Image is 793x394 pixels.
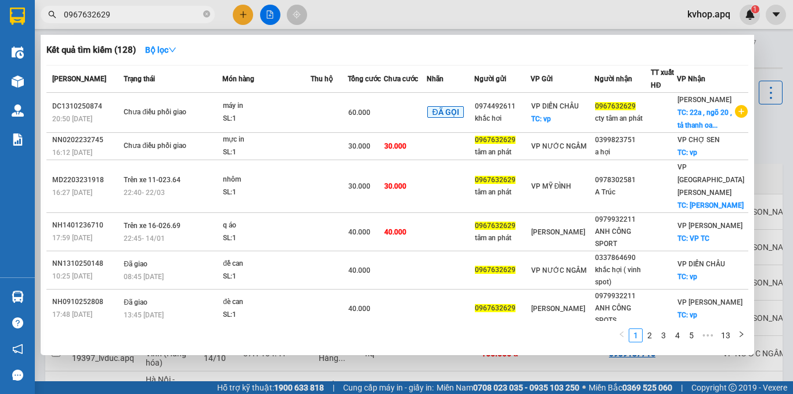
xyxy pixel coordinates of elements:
li: 5 [684,328,698,342]
span: 30.000 [348,142,370,150]
div: MD2203231918 [52,174,120,186]
div: NN0202232745 [52,134,120,146]
span: VP Nhận [677,75,705,83]
span: TC: vp [677,149,697,157]
input: Tìm tên, số ĐT hoặc mã đơn [64,8,201,21]
span: TT xuất HĐ [651,68,674,89]
li: Next Page [734,328,748,342]
span: TC: vp [531,115,551,123]
span: down [168,46,176,54]
div: Chưa điều phối giao [124,140,211,153]
div: 0979932211 [595,214,650,226]
span: [PERSON_NAME] [531,305,585,313]
span: VP CHỢ SEN [677,136,720,144]
img: logo-vxr [10,8,25,25]
span: message [12,370,23,381]
div: SL: 1 [223,232,310,245]
span: TC: vp [677,311,697,319]
span: 0967632629 [475,222,516,230]
span: Món hàng [222,75,254,83]
img: warehouse-icon [12,291,24,303]
span: close-circle [203,9,210,20]
span: 13:45 [DATE] [124,311,164,319]
span: Đã giao [124,260,147,268]
span: VP MỸ ĐÌNH [531,182,572,190]
span: TC: VP TC [677,234,709,243]
span: Chưa cước [384,75,418,83]
span: 17:48 [DATE] [52,310,92,319]
span: plus-circle [735,105,748,118]
span: right [738,331,745,338]
div: 0978302581 [595,174,650,186]
span: 30.000 [348,182,370,190]
div: tâm an phát [475,186,530,198]
span: 17:59 [DATE] [52,234,92,242]
div: tâm an phát [475,232,530,244]
a: 4 [671,329,684,342]
div: NH0910252808 [52,296,120,308]
a: 5 [685,329,698,342]
span: 0967632629 [475,176,516,184]
span: 20:50 [DATE] [52,115,92,123]
div: DC1310250874 [52,100,120,113]
a: 13 [718,329,734,342]
span: search [48,10,56,19]
span: Thu hộ [311,75,333,83]
div: SL: 1 [223,113,310,125]
span: TC: vp [677,273,697,281]
div: 0979932211 [595,290,650,302]
div: a hợi [595,146,650,158]
a: 2 [643,329,656,342]
span: 0967632629 [475,304,516,312]
a: 1 [629,329,642,342]
div: 0337864690 [595,252,650,264]
div: khắc hợi ( vinh spot) [595,264,650,288]
span: 30.000 [384,142,406,150]
span: Trên xe 16-026.69 [124,222,181,230]
div: cty tâm an phát [595,113,650,125]
span: VP [PERSON_NAME] [677,222,742,230]
div: máy in [223,100,310,113]
div: mực in [223,133,310,146]
span: Người nhận [594,75,632,83]
span: question-circle [12,317,23,328]
span: 30.000 [384,182,406,190]
div: q áo [223,219,310,232]
div: nhôm [223,173,310,186]
div: ANH CÔNG SPORT [595,226,650,250]
span: 40.000 [348,305,370,313]
div: đề can [223,258,310,270]
span: 60.000 [348,109,370,117]
span: TC: 22a , ngõ 20 , tả thanh oa... [677,109,732,129]
span: 40.000 [384,228,406,236]
div: đè can [223,296,310,309]
span: 22:45 - 14/01 [124,234,165,243]
span: VP [GEOGRAPHIC_DATA][PERSON_NAME] [677,163,744,197]
span: VP DIỄN CHÂU [677,260,725,268]
span: Trạng thái [124,75,155,83]
span: [PERSON_NAME] [677,96,731,104]
span: 0967632629 [475,136,516,144]
span: 16:12 [DATE] [52,149,92,157]
span: VP Gửi [531,75,553,83]
li: 13 [717,328,734,342]
div: SL: 1 [223,186,310,199]
span: Trên xe 11-023.64 [124,176,181,184]
li: 4 [671,328,684,342]
div: SL: 1 [223,309,310,321]
span: VP NƯỚC NGẦM [531,266,587,274]
li: 2 [643,328,657,342]
span: [PERSON_NAME] [531,228,585,236]
li: 3 [657,328,671,342]
span: close-circle [203,10,210,17]
a: 3 [657,329,670,342]
img: warehouse-icon [12,104,24,117]
span: VP NƯỚC NGẦM [531,142,587,150]
span: VP [PERSON_NAME] [677,298,742,306]
span: 0967632629 [595,102,636,110]
span: TC: [PERSON_NAME] [677,201,744,209]
button: right [734,328,748,342]
div: ANH CÔNG SPOTS [595,302,650,327]
span: VP DIỄN CHÂU [531,102,579,110]
span: 16:27 [DATE] [52,189,92,197]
